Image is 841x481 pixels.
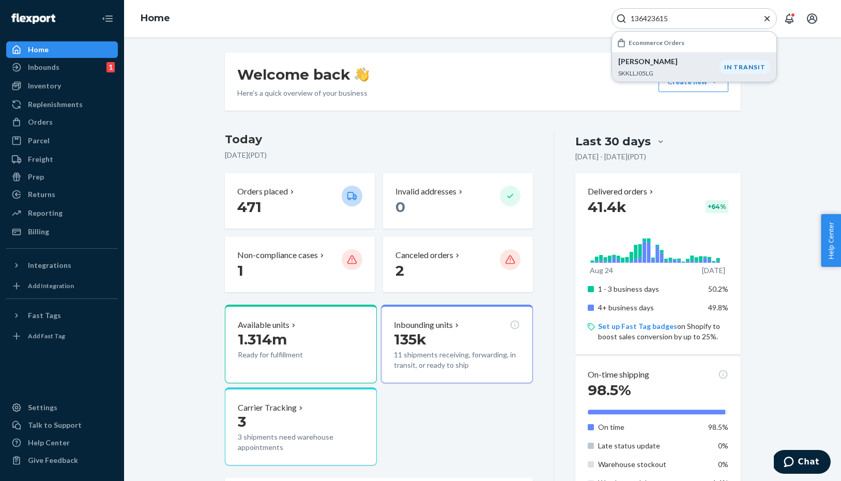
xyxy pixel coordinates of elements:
[706,200,728,213] div: + 64 %
[237,198,262,216] span: 471
[618,56,720,67] p: [PERSON_NAME]
[238,319,289,331] p: Available units
[6,257,118,274] button: Integrations
[28,154,53,164] div: Freight
[720,60,770,74] div: IN TRANSIT
[225,173,375,229] button: Orders placed 471
[6,278,118,294] a: Add Integration
[598,322,677,330] a: Set up Fast Tag badges
[97,8,118,29] button: Close Navigation
[395,262,404,279] span: 2
[225,305,377,383] button: Available units1.314mReady for fulfillment
[779,8,800,29] button: Open notifications
[383,237,533,292] button: Canceled orders 2
[28,208,63,218] div: Reporting
[6,169,118,185] a: Prep
[6,186,118,203] a: Returns
[6,41,118,58] a: Home
[238,402,297,414] p: Carrier Tracking
[28,117,53,127] div: Orders
[598,459,700,470] p: Warehouse stockout
[6,452,118,469] button: Give Feedback
[6,417,118,433] button: Talk to Support
[702,265,725,276] p: [DATE]
[225,237,375,292] button: Non-compliance cases 1
[28,455,78,465] div: Give Feedback
[237,88,369,98] p: Here’s a quick overview of your business
[225,387,377,466] button: Carrier Tracking33 shipments need warehouse appointments
[28,310,61,321] div: Fast Tags
[588,381,631,399] span: 98.5%
[6,399,118,416] a: Settings
[395,186,456,198] p: Invalid addresses
[394,319,453,331] p: Inbounding units
[616,13,626,24] svg: Search Icon
[225,131,533,148] h3: Today
[28,332,65,340] div: Add Fast Tag
[598,441,700,451] p: Late status update
[6,328,118,344] a: Add Fast Tag
[28,281,74,290] div: Add Integration
[708,303,728,312] span: 49.8%
[718,441,728,450] span: 0%
[381,305,533,383] button: Inbounding units135k11 shipments receiving, forwarding, in transit, or ready to ship
[28,420,82,430] div: Talk to Support
[590,265,613,276] p: Aug 24
[395,249,453,261] p: Canceled orders
[28,189,55,200] div: Returns
[238,432,364,453] p: 3 shipments need warehouse appointments
[575,133,651,149] div: Last 30 days
[708,423,728,431] span: 98.5%
[598,422,700,432] p: On time
[394,330,426,348] span: 135k
[383,173,533,229] button: Invalid addresses 0
[238,350,333,360] p: Ready for fulfillment
[6,307,118,324] button: Fast Tags
[6,205,118,221] a: Reporting
[6,151,118,168] a: Freight
[6,132,118,149] a: Parcel
[28,227,49,237] div: Billing
[28,172,44,182] div: Prep
[237,65,369,84] h1: Welcome back
[598,321,728,342] p: on Shopify to boost sales conversion by up to 25%.
[762,13,772,24] button: Close Search
[708,284,728,293] span: 50.2%
[28,62,59,72] div: Inbounds
[588,198,626,216] span: 41.4k
[28,136,50,146] div: Parcel
[6,114,118,130] a: Orders
[6,434,118,451] a: Help Center
[802,8,822,29] button: Open account menu
[238,330,287,348] span: 1.314m
[6,59,118,76] a: Inbounds1
[237,262,243,279] span: 1
[588,186,655,198] button: Delivered orders
[28,44,49,55] div: Home
[6,96,118,113] a: Replenishments
[774,450,831,476] iframe: Opens a widget where you can chat to one of our agents
[618,69,720,78] p: SKKLLJ05LG
[394,350,520,370] p: 11 shipments receiving, forwarding, in transit, or ready to ship
[629,39,684,46] h6: Ecommerce Orders
[598,284,700,294] p: 1 - 3 business days
[626,13,754,24] input: Search Input
[6,223,118,240] a: Billing
[718,460,728,469] span: 0%
[355,67,369,82] img: hand-wave emoji
[575,152,646,162] p: [DATE] - [DATE] ( PDT )
[28,81,61,91] div: Inventory
[28,99,83,110] div: Replenishments
[132,4,178,34] ol: breadcrumbs
[225,150,533,160] p: [DATE] ( PDT )
[395,198,405,216] span: 0
[821,214,841,267] button: Help Center
[237,186,288,198] p: Orders placed
[11,13,55,24] img: Flexport logo
[598,303,700,313] p: 4+ business days
[28,438,70,448] div: Help Center
[106,62,115,72] div: 1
